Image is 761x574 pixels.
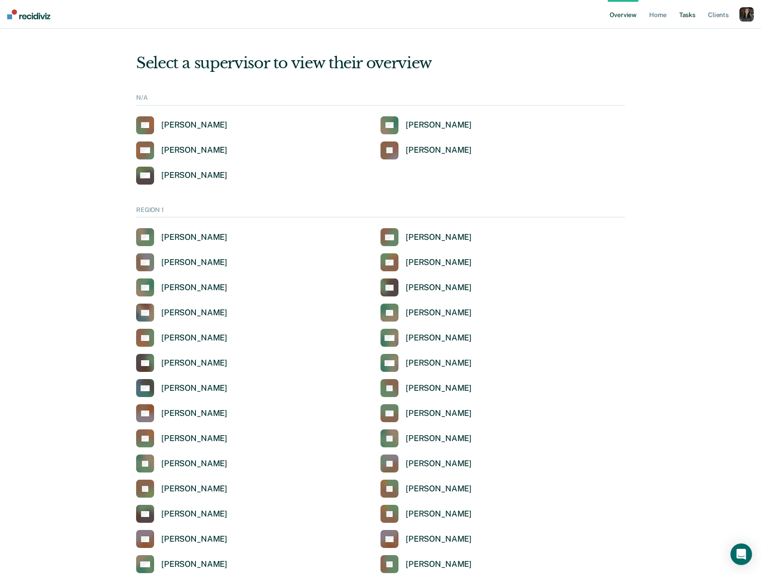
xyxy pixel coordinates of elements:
a: [PERSON_NAME] [380,278,472,296]
a: [PERSON_NAME] [136,304,227,322]
a: [PERSON_NAME] [136,404,227,422]
div: [PERSON_NAME] [161,459,227,469]
div: [PERSON_NAME] [161,484,227,494]
a: [PERSON_NAME] [136,555,227,573]
a: [PERSON_NAME] [136,429,227,447]
a: [PERSON_NAME] [380,530,472,548]
div: [PERSON_NAME] [161,383,227,393]
a: [PERSON_NAME] [380,116,472,134]
div: [PERSON_NAME] [406,433,472,444]
a: [PERSON_NAME] [380,141,472,159]
a: [PERSON_NAME] [380,253,472,271]
div: [PERSON_NAME] [161,333,227,343]
div: Select a supervisor to view their overview [136,54,625,72]
a: [PERSON_NAME] [380,429,472,447]
a: [PERSON_NAME] [136,278,227,296]
div: [PERSON_NAME] [406,283,472,293]
div: [PERSON_NAME] [406,408,472,419]
div: [PERSON_NAME] [161,145,227,155]
a: [PERSON_NAME] [136,253,227,271]
a: [PERSON_NAME] [380,354,472,372]
a: [PERSON_NAME] [380,505,472,523]
a: [PERSON_NAME] [136,116,227,134]
div: [PERSON_NAME] [161,358,227,368]
a: [PERSON_NAME] [380,228,472,246]
div: [PERSON_NAME] [161,283,227,293]
div: [PERSON_NAME] [406,257,472,268]
a: [PERSON_NAME] [136,354,227,372]
a: [PERSON_NAME] [136,530,227,548]
a: [PERSON_NAME] [380,379,472,397]
div: [PERSON_NAME] [406,459,472,469]
a: [PERSON_NAME] [136,455,227,472]
div: Open Intercom Messenger [730,543,752,565]
div: [PERSON_NAME] [161,308,227,318]
div: [PERSON_NAME] [161,120,227,130]
a: [PERSON_NAME] [380,455,472,472]
img: Recidiviz [7,9,50,19]
div: [PERSON_NAME] [161,232,227,243]
a: [PERSON_NAME] [380,480,472,498]
div: [PERSON_NAME] [161,534,227,544]
a: [PERSON_NAME] [380,329,472,347]
div: [PERSON_NAME] [161,257,227,268]
a: [PERSON_NAME] [136,379,227,397]
div: [PERSON_NAME] [406,484,472,494]
div: [PERSON_NAME] [406,358,472,368]
a: [PERSON_NAME] [380,555,472,573]
a: [PERSON_NAME] [380,304,472,322]
a: [PERSON_NAME] [136,141,227,159]
a: [PERSON_NAME] [380,404,472,422]
div: [PERSON_NAME] [406,232,472,243]
a: [PERSON_NAME] [136,329,227,347]
div: N/A [136,94,625,106]
a: [PERSON_NAME] [136,480,227,498]
a: [PERSON_NAME] [136,228,227,246]
div: [PERSON_NAME] [161,170,227,181]
div: [PERSON_NAME] [406,534,472,544]
a: [PERSON_NAME] [136,505,227,523]
div: [PERSON_NAME] [161,509,227,519]
a: [PERSON_NAME] [136,167,227,185]
div: [PERSON_NAME] [406,333,472,343]
div: [PERSON_NAME] [406,120,472,130]
div: REGION 1 [136,206,625,218]
div: [PERSON_NAME] [406,509,472,519]
div: [PERSON_NAME] [406,145,472,155]
div: [PERSON_NAME] [406,308,472,318]
div: [PERSON_NAME] [161,433,227,444]
div: [PERSON_NAME] [406,559,472,570]
div: [PERSON_NAME] [161,408,227,419]
div: [PERSON_NAME] [406,383,472,393]
div: [PERSON_NAME] [161,559,227,570]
